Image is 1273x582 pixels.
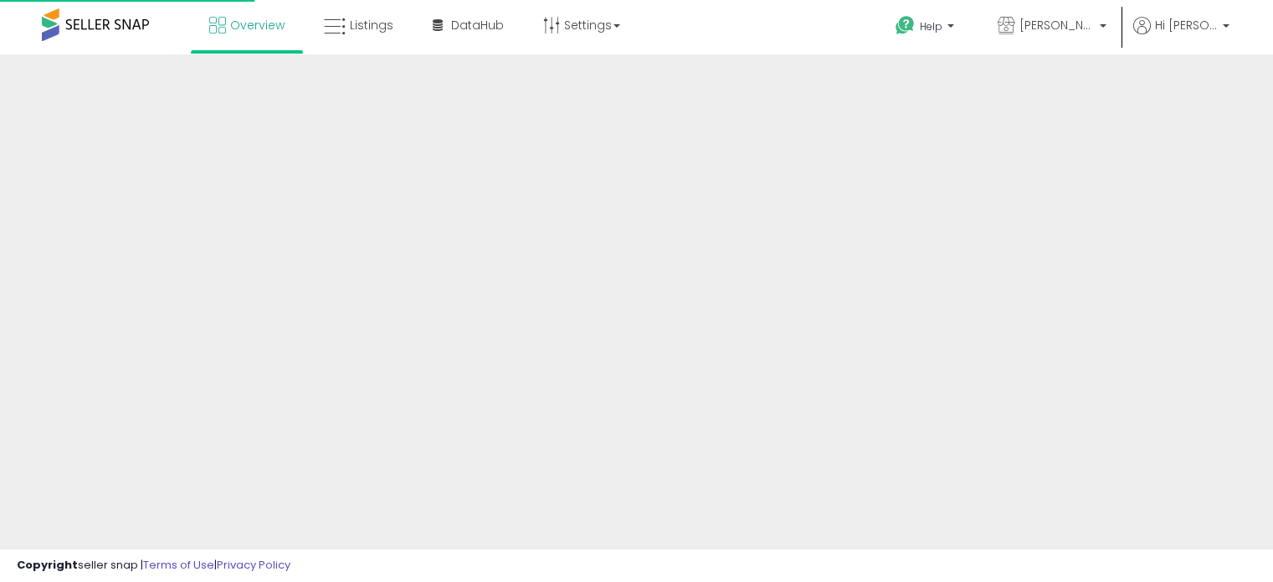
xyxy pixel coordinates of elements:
[882,3,971,54] a: Help
[230,17,285,33] span: Overview
[1019,17,1095,33] span: [PERSON_NAME] LLC
[920,19,942,33] span: Help
[1133,17,1229,54] a: Hi [PERSON_NAME]
[17,557,78,573] strong: Copyright
[17,558,290,574] div: seller snap | |
[217,557,290,573] a: Privacy Policy
[143,557,214,573] a: Terms of Use
[451,17,504,33] span: DataHub
[895,15,916,36] i: Get Help
[350,17,393,33] span: Listings
[1155,17,1218,33] span: Hi [PERSON_NAME]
